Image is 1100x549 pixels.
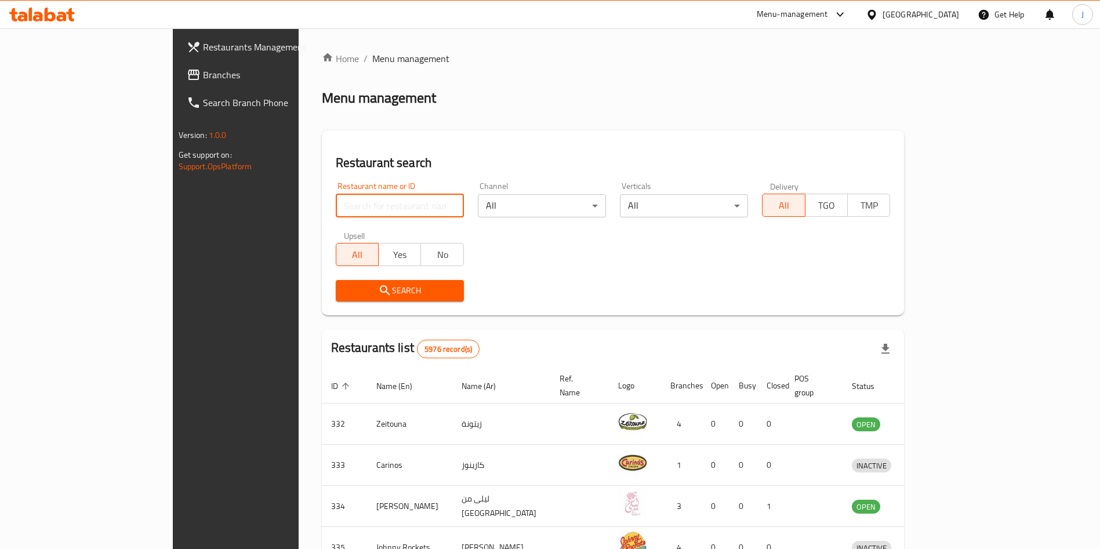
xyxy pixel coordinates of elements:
[702,486,729,527] td: 0
[757,445,785,486] td: 0
[852,379,890,393] span: Status
[452,403,550,445] td: زيتونة
[661,486,702,527] td: 3
[620,194,748,217] div: All
[203,96,347,110] span: Search Branch Phone
[452,445,550,486] td: كارينوز
[852,197,885,214] span: TMP
[203,68,347,82] span: Branches
[757,486,785,527] td: 1
[336,280,464,301] button: Search
[336,243,379,266] button: All
[331,379,353,393] span: ID
[177,89,357,117] a: Search Branch Phone
[420,243,463,266] button: No
[378,243,421,266] button: Yes
[805,194,848,217] button: TGO
[426,246,459,263] span: No
[852,500,880,514] span: OPEN
[702,445,729,486] td: 0
[322,52,905,66] nav: breadcrumb
[872,335,899,363] div: Export file
[609,368,661,403] th: Logo
[618,448,647,477] img: Carinos
[883,8,959,21] div: [GEOGRAPHIC_DATA]
[702,368,729,403] th: Open
[203,40,347,54] span: Restaurants Management
[209,128,227,143] span: 1.0.0
[367,486,452,527] td: [PERSON_NAME]
[618,407,647,436] img: Zeitouna
[729,403,757,445] td: 0
[452,486,550,527] td: ليلى من [GEOGRAPHIC_DATA]
[729,445,757,486] td: 0
[757,368,785,403] th: Closed
[810,197,843,214] span: TGO
[757,403,785,445] td: 0
[770,182,799,190] label: Delivery
[179,147,232,162] span: Get support on:
[331,339,480,358] h2: Restaurants list
[462,379,511,393] span: Name (Ar)
[372,52,449,66] span: Menu management
[336,154,891,172] h2: Restaurant search
[852,417,880,431] div: OPEN
[322,89,436,107] h2: Menu management
[383,246,416,263] span: Yes
[177,33,357,61] a: Restaurants Management
[341,246,374,263] span: All
[1081,8,1084,21] span: J
[729,486,757,527] td: 0
[179,159,252,174] a: Support.OpsPlatform
[847,194,890,217] button: TMP
[852,418,880,431] span: OPEN
[364,52,368,66] li: /
[367,445,452,486] td: Carinos
[345,283,455,298] span: Search
[478,194,606,217] div: All
[767,197,800,214] span: All
[417,340,480,358] div: Total records count
[344,231,365,239] label: Upsell
[336,194,464,217] input: Search for restaurant name or ID..
[418,344,479,355] span: 5976 record(s)
[661,368,702,403] th: Branches
[661,445,702,486] td: 1
[729,368,757,403] th: Busy
[794,372,829,399] span: POS group
[367,403,452,445] td: Zeitouna
[762,194,805,217] button: All
[560,372,595,399] span: Ref. Name
[852,459,891,472] span: INACTIVE
[661,403,702,445] td: 4
[618,489,647,518] img: Leila Min Lebnan
[177,61,357,89] a: Branches
[757,8,828,21] div: Menu-management
[376,379,427,393] span: Name (En)
[179,128,207,143] span: Version:
[702,403,729,445] td: 0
